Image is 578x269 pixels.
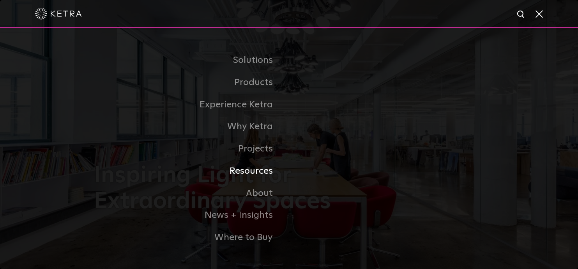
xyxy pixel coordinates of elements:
[94,204,289,226] a: News + Insights
[94,49,289,71] a: Solutions
[94,160,289,182] a: Resources
[94,226,289,249] a: Where to Buy
[35,8,82,20] img: ketra-logo-2019-white
[516,10,526,20] img: search icon
[94,49,484,249] div: Navigation Menu
[94,71,289,94] a: Products
[94,182,289,205] a: About
[94,94,289,116] a: Experience Ketra
[94,138,289,160] a: Projects
[94,116,289,138] a: Why Ketra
